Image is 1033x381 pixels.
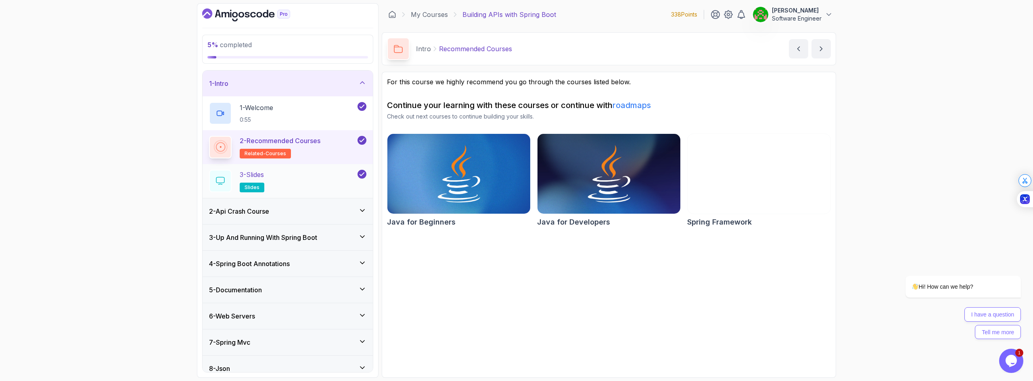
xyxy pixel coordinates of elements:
img: Java for Developers card [537,134,680,214]
img: Java for Beginners card [387,134,530,214]
button: 1-Intro [203,71,373,96]
p: 338 Points [671,10,697,19]
h3: 5 - Documentation [209,285,262,295]
p: Recommended Courses [439,44,512,54]
img: Spring Framework card [688,134,830,214]
h2: Spring Framework [687,217,752,228]
a: Java for Developers cardJava for Developers [537,133,681,228]
a: Dashboard [202,8,309,21]
h3: 6 - Web Servers [209,311,255,321]
p: 3 - Slides [240,170,264,179]
h3: 3 - Up And Running With Spring Boot [209,233,317,242]
p: Building APIs with Spring Boot [462,10,556,19]
h3: 8 - Json [209,364,230,373]
p: 0:55 [240,116,273,124]
button: previous content [789,39,808,58]
button: 2-Recommended Coursesrelated-courses [209,136,366,158]
button: 3-Up And Running With Spring Boot [203,225,373,250]
p: 2 - Recommended Courses [240,136,320,146]
a: My Courses [411,10,448,19]
a: Java for Beginners cardJava for Beginners [387,133,531,228]
h3: 7 - Spring Mvc [209,337,250,347]
p: Intro [416,44,431,54]
p: 1 - Welcome [240,103,273,112]
span: completed [207,41,252,49]
button: 7-Spring Mvc [203,329,373,355]
p: Software Engineer [772,15,822,23]
iframe: chat widget [880,203,1025,345]
button: user profile image[PERSON_NAME]Software Engineer [753,6,833,23]
a: Spring Framework cardSpring Framework [687,133,831,228]
h3: 1 - Intro [209,79,228,88]
button: 3-Slidesslides [209,170,366,192]
button: 6-Web Servers [203,303,373,329]
img: user profile image [753,7,768,22]
h2: Java for Beginners [387,217,456,228]
p: For this course we highly recommend you go through the courses listed below. [387,77,831,87]
button: 4-Spring Boot Annotations [203,251,373,277]
span: slides [245,184,259,191]
button: 2-Api Crash Course [203,198,373,224]
button: next content [811,39,831,58]
h2: Java for Developers [537,217,610,228]
h3: 2 - Api Crash Course [209,206,269,216]
button: 5-Documentation [203,277,373,303]
h2: Continue your learning with these courses or continue with [387,100,831,111]
iframe: chat widget [999,349,1025,373]
span: 5 % [207,41,218,49]
a: roadmaps [613,100,651,110]
button: 1-Welcome0:55 [209,102,366,125]
h3: 4 - Spring Boot Annotations [209,259,290,269]
p: [PERSON_NAME] [772,6,822,15]
p: Check out next courses to continue building your skills. [387,112,831,121]
span: related-courses [245,150,286,157]
a: Dashboard [388,10,396,19]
